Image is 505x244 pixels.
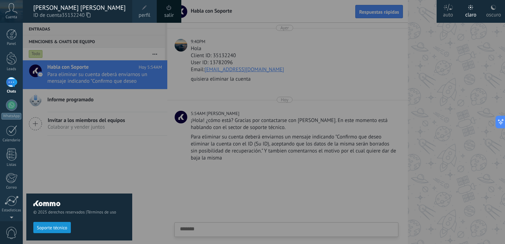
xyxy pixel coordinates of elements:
div: Correo [1,185,22,190]
span: Soporte técnico [37,225,67,230]
div: Calendario [1,138,22,143]
button: Soporte técnico [33,222,71,233]
div: oscuro [486,5,501,23]
span: 35132240 [62,12,90,19]
div: Chats [1,89,22,94]
div: WhatsApp [1,113,21,120]
span: © 2025 derechos reservados | [33,210,125,215]
span: Cuenta [6,15,17,20]
a: Soporte técnico [33,225,71,230]
div: claro [465,5,477,23]
div: Listas [1,163,22,167]
a: salir [164,12,174,19]
div: Leads [1,67,22,72]
span: ID de cuenta [33,12,125,19]
div: Panel [1,42,22,46]
div: [PERSON_NAME] [PERSON_NAME] [33,4,125,12]
div: Estadísticas [1,208,22,213]
span: perfil [139,12,150,19]
a: Términos de uso [87,210,116,215]
div: auto [443,5,453,23]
